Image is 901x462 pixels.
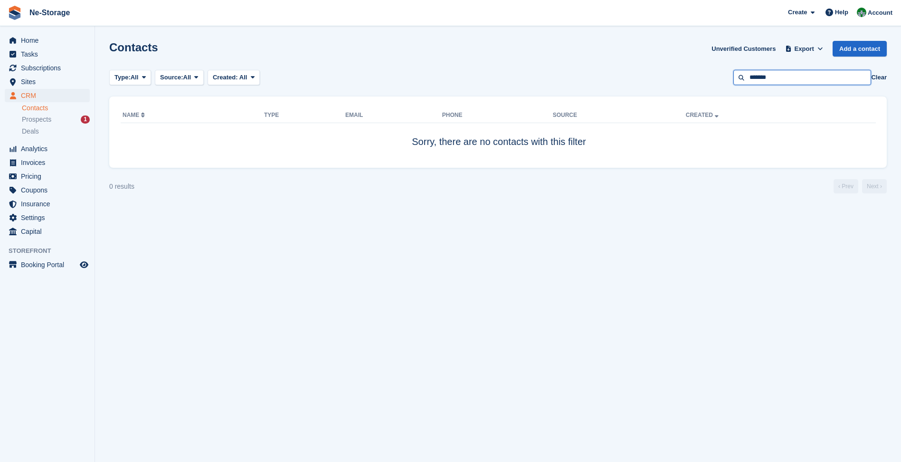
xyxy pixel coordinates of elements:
th: Source [553,108,686,123]
span: Analytics [21,142,78,155]
th: Type [264,108,345,123]
a: Prospects 1 [22,115,90,125]
span: Sites [21,75,78,88]
span: Pricing [21,170,78,183]
a: Contacts [22,104,90,113]
a: menu [5,197,90,211]
div: 1 [81,115,90,124]
button: Created: All [208,70,260,86]
span: Invoices [21,156,78,169]
span: CRM [21,89,78,102]
span: Subscriptions [21,61,78,75]
button: Export [783,41,825,57]
span: Account [868,8,892,18]
button: Clear [871,73,887,82]
a: Unverified Customers [708,41,779,57]
span: Source: [160,73,183,82]
span: Created: [213,74,238,81]
a: menu [5,34,90,47]
span: Deals [22,127,39,136]
span: Tasks [21,48,78,61]
span: Create [788,8,807,17]
span: Booking Portal [21,258,78,271]
a: menu [5,142,90,155]
span: Prospects [22,115,51,124]
a: menu [5,75,90,88]
button: Source: All [155,70,204,86]
a: menu [5,89,90,102]
a: Name [123,112,147,118]
span: Help [835,8,848,17]
a: Preview store [78,259,90,270]
a: Previous [834,179,858,193]
a: menu [5,211,90,224]
img: Charlotte Nesbitt [857,8,866,17]
img: stora-icon-8386f47178a22dfd0bd8f6a31ec36ba5ce8667c1dd55bd0f319d3a0aa187defe.svg [8,6,22,20]
span: Storefront [9,246,95,256]
span: Coupons [21,183,78,197]
span: All [183,73,191,82]
span: All [239,74,247,81]
span: All [131,73,139,82]
a: menu [5,61,90,75]
a: menu [5,170,90,183]
h1: Contacts [109,41,158,54]
a: menu [5,183,90,197]
a: menu [5,225,90,238]
th: Email [345,108,442,123]
a: Ne-Storage [26,5,74,20]
th: Phone [442,108,553,123]
a: menu [5,258,90,271]
a: Deals [22,126,90,136]
nav: Page [832,179,889,193]
a: Created [686,112,721,118]
span: Capital [21,225,78,238]
a: Next [862,179,887,193]
span: Type: [114,73,131,82]
span: Home [21,34,78,47]
a: menu [5,156,90,169]
span: Export [795,44,814,54]
button: Type: All [109,70,151,86]
a: menu [5,48,90,61]
span: Settings [21,211,78,224]
div: 0 results [109,182,134,192]
a: Add a contact [833,41,887,57]
span: Insurance [21,197,78,211]
span: Sorry, there are no contacts with this filter [412,136,586,147]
